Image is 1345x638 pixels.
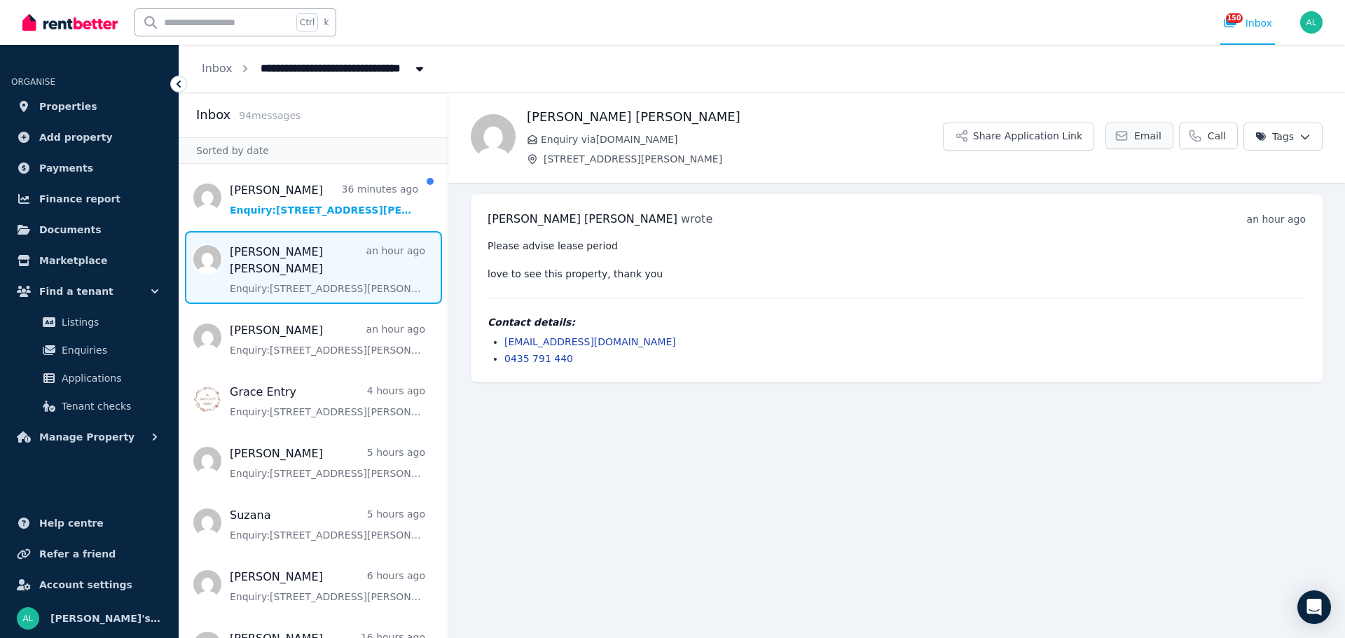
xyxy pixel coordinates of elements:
h4: Contact details: [488,315,1306,329]
a: Tenant checks [17,392,162,420]
span: k [324,17,329,28]
h2: Inbox [196,105,230,125]
a: Applications [17,364,162,392]
a: Refer a friend [11,540,167,568]
a: [PERSON_NAME]5 hours agoEnquiry:[STREET_ADDRESS][PERSON_NAME]. [230,445,425,480]
img: Sydney Sotheby's LNS [17,607,39,630]
span: Tenant checks [62,398,156,415]
span: [PERSON_NAME] [PERSON_NAME] [488,212,677,226]
span: Tags [1255,130,1294,144]
span: Enquiry via [DOMAIN_NAME] [541,132,943,146]
img: esmeralda maria perez cornejo [471,114,516,159]
a: 0435 791 440 [504,353,573,364]
span: Enquiries [62,342,156,359]
a: Payments [11,154,167,182]
time: an hour ago [1247,214,1306,225]
pre: Please advise lease period love to see this property, thank you [488,239,1306,281]
span: Ctrl [296,13,318,32]
span: 94 message s [239,110,301,121]
button: Share Application Link [943,123,1094,151]
img: RentBetter [22,12,118,33]
a: Call [1179,123,1238,149]
a: Email [1105,123,1173,149]
a: Marketplace [11,247,167,275]
img: Sydney Sotheby's LNS [1300,11,1323,34]
a: Inbox [202,62,233,75]
div: Open Intercom Messenger [1297,590,1331,624]
span: Refer a friend [39,546,116,562]
a: Documents [11,216,167,244]
a: Grace Entry4 hours agoEnquiry:[STREET_ADDRESS][PERSON_NAME]. [230,384,425,419]
span: Payments [39,160,93,176]
span: [PERSON_NAME]'s LNS [50,610,162,627]
span: Manage Property [39,429,134,445]
a: Account settings [11,571,167,599]
span: wrote [681,212,712,226]
span: Finance report [39,190,120,207]
a: Properties [11,92,167,120]
span: [STREET_ADDRESS][PERSON_NAME] [544,152,943,166]
a: [PERSON_NAME]36 minutes agoEnquiry:[STREET_ADDRESS][PERSON_NAME]. [230,182,418,217]
button: Find a tenant [11,277,167,305]
a: Add property [11,123,167,151]
span: Marketplace [39,252,107,269]
span: Properties [39,98,97,115]
a: Finance report [11,185,167,213]
span: ORGANISE [11,77,55,87]
span: Find a tenant [39,283,113,300]
span: Documents [39,221,102,238]
a: Listings [17,308,162,336]
a: Enquiries [17,336,162,364]
span: Email [1134,129,1161,143]
div: Inbox [1223,16,1272,30]
span: Add property [39,129,113,146]
span: 150 [1226,13,1243,23]
a: [PERSON_NAME]6 hours agoEnquiry:[STREET_ADDRESS][PERSON_NAME]. [230,569,425,604]
span: Account settings [39,576,132,593]
div: Sorted by date [179,137,448,164]
button: Tags [1243,123,1323,151]
h1: [PERSON_NAME] [PERSON_NAME] [527,107,943,127]
a: [PERSON_NAME] [PERSON_NAME]an hour agoEnquiry:[STREET_ADDRESS][PERSON_NAME]. [230,244,425,296]
a: [EMAIL_ADDRESS][DOMAIN_NAME] [504,336,676,347]
span: Applications [62,370,156,387]
span: Listings [62,314,156,331]
a: [PERSON_NAME]an hour agoEnquiry:[STREET_ADDRESS][PERSON_NAME]. [230,322,425,357]
a: Help centre [11,509,167,537]
span: Call [1208,129,1226,143]
a: Suzana5 hours agoEnquiry:[STREET_ADDRESS][PERSON_NAME]. [230,507,425,542]
span: Help centre [39,515,104,532]
nav: Breadcrumb [179,45,449,92]
button: Manage Property [11,423,167,451]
